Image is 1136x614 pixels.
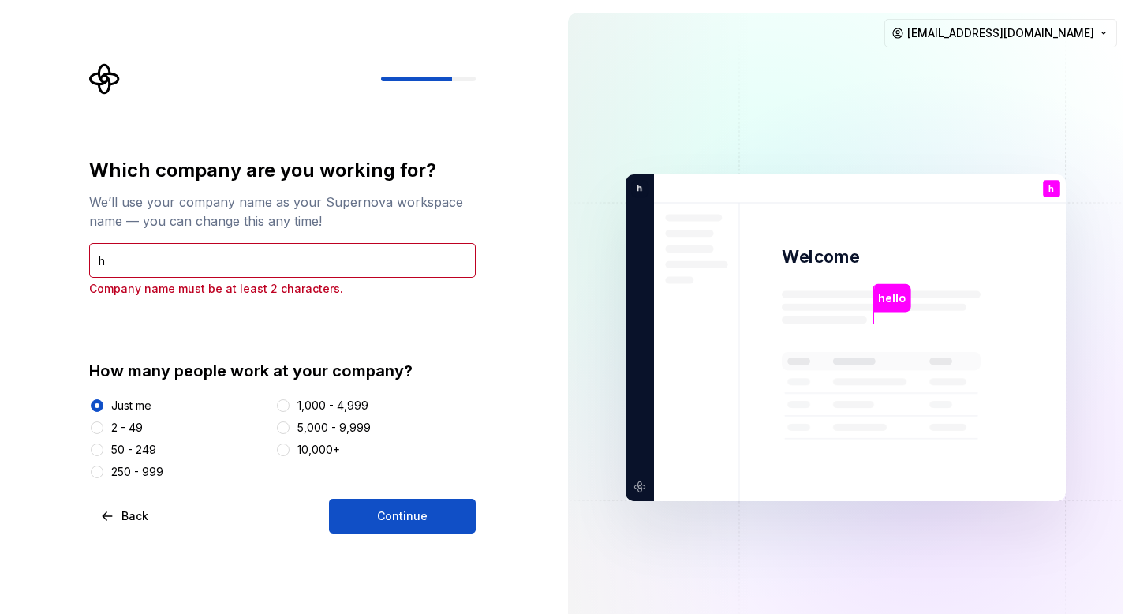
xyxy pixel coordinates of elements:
[297,442,340,458] div: 10,000+
[782,245,859,268] p: Welcome
[329,499,476,534] button: Continue
[297,420,371,436] div: 5,000 - 9,999
[111,420,143,436] div: 2 - 49
[89,243,476,278] input: Company name
[1048,185,1054,193] p: h
[89,499,162,534] button: Back
[884,19,1117,47] button: [EMAIL_ADDRESS][DOMAIN_NAME]
[89,193,476,230] div: We’ll use your company name as your Supernova workspace name — you can change this any time!
[111,464,163,480] div: 250 - 999
[89,63,121,95] svg: Supernova Logo
[89,360,476,382] div: How many people work at your company?
[111,398,151,414] div: Just me
[89,281,476,297] p: Company name must be at least 2 characters.
[89,158,476,183] div: Which company are you working for?
[631,182,642,196] p: h
[121,508,148,524] span: Back
[377,508,428,524] span: Continue
[907,25,1094,41] span: [EMAIL_ADDRESS][DOMAIN_NAME]
[878,290,905,307] p: hello
[297,398,368,414] div: 1,000 - 4,999
[111,442,156,458] div: 50 - 249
